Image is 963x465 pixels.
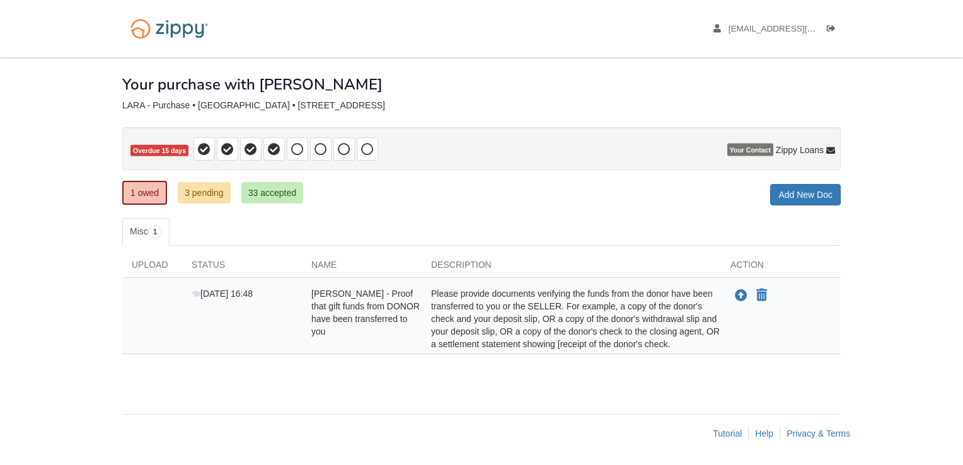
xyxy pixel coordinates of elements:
a: edit profile [713,24,873,37]
div: Status [182,258,302,277]
a: 1 owed [122,181,167,205]
a: 33 accepted [241,182,303,204]
span: [PERSON_NAME] - Proof that gift funds from DONOR have been transferred to you [311,289,420,336]
span: [DATE] 16:48 [192,289,253,299]
h1: Your purchase with [PERSON_NAME] [122,76,383,93]
div: Please provide documents verifying the funds from the donor have been transferred to you or the S... [422,287,721,350]
a: Misc [122,218,170,246]
span: raq2121@myyahoo.com [729,24,873,33]
div: Upload [122,258,182,277]
div: Name [302,258,422,277]
span: Your Contact [727,144,773,156]
span: 1 [148,226,163,238]
span: Zippy Loans [776,144,824,156]
span: Overdue 15 days [130,145,188,157]
a: Add New Doc [770,184,841,205]
button: Declare Raquel Lara - Proof that gift funds from DONOR have been transferred to you not applicable [755,288,768,303]
div: Action [721,258,841,277]
a: Privacy & Terms [787,428,850,439]
a: Tutorial [713,428,742,439]
a: Log out [827,24,841,37]
img: Logo [122,13,216,45]
div: LARA - Purchase • [GEOGRAPHIC_DATA] • [STREET_ADDRESS] [122,100,841,111]
div: Description [422,258,721,277]
button: Upload Raquel Lara - Proof that gift funds from DONOR have been transferred to you [734,287,749,304]
a: 3 pending [178,182,231,204]
a: Help [755,428,773,439]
